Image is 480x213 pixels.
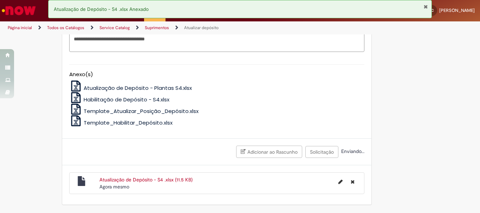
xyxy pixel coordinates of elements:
h5: Anexo(s) [69,72,364,78]
ul: Trilhas de página [5,21,315,34]
a: Suprimentos [145,25,169,31]
a: Página inicial [8,25,32,31]
a: Service Catalog [99,25,130,31]
a: Todos os Catálogos [47,25,84,31]
a: Atualização de Depósito - Plantas S4.xlsx [69,84,192,92]
time: 28/08/2025 22:14:57 [99,184,129,190]
a: Atualização de Depósito - S4 .xlsx (11.5 KB) [99,177,193,183]
span: Atualização de Depósito - Plantas S4.xlsx [84,84,192,92]
textarea: Descrição [69,33,364,52]
a: Habilitação de Depósito - S4.xlsx [69,96,170,103]
span: Atualização de Depósito - S4 .xlsx Anexado [54,6,149,12]
span: Template_Atualizar_Posição_Depósito.xlsx [84,107,199,115]
span: Template_Habilitar_Depósito.xlsx [84,119,173,126]
img: ServiceNow [1,4,37,18]
button: Fechar Notificação [423,4,428,9]
span: Agora mesmo [99,184,129,190]
span: Habilitação de Depósito - S4.xlsx [84,96,169,103]
button: Editar nome de arquivo Atualização de Depósito - S4 .xlsx [334,176,347,187]
span: [PERSON_NAME] [439,7,475,13]
a: Template_Atualizar_Posição_Depósito.xlsx [69,107,199,115]
span: Enviando... [340,148,364,154]
a: Template_Habilitar_Depósito.xlsx [69,119,173,126]
button: Excluir Atualização de Depósito - S4 .xlsx [346,176,359,187]
a: Atualizar depósito [184,25,219,31]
